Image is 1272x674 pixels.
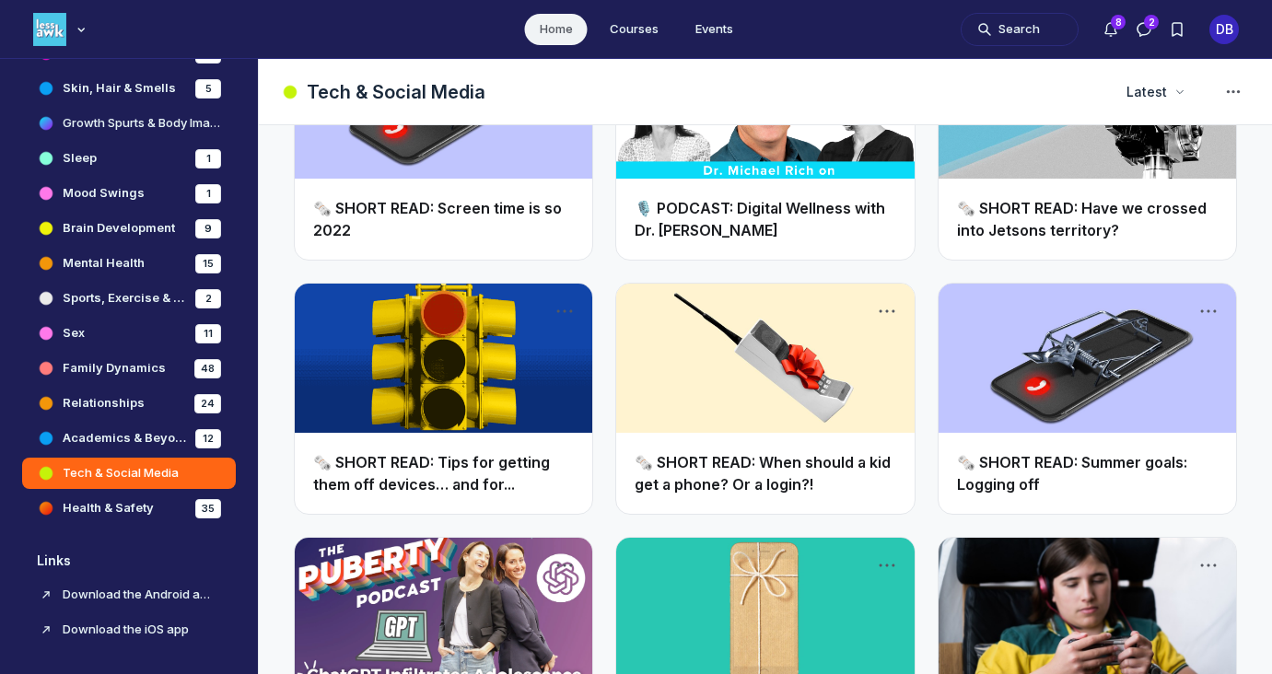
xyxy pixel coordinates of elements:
div: 1 [195,184,221,203]
div: 12 [195,429,221,448]
div: 11 [195,324,221,343]
button: User menu options [1209,15,1239,44]
button: Post actions [1196,298,1221,324]
a: Mental Health15 [22,248,236,279]
h4: Relationships [63,394,145,413]
a: Growth Spurts & Body Image [22,108,236,139]
div: 9 [195,219,221,238]
a: 🎙️ PODCAST: Digital Wellness with Dr. [PERSON_NAME] [635,199,885,239]
button: Space settings [1217,76,1250,109]
h4: Academics & Beyond [63,429,188,447]
h4: Mental Health [63,254,145,273]
button: Post actions [552,298,578,324]
div: 35 [195,499,221,518]
a: 🗞️ SHORT READ: Screen time is so 2022 [313,199,562,239]
button: Search [961,13,1079,46]
a: Academics & Beyond12 [22,423,236,454]
a: Sex11 [22,318,236,349]
button: LinksExpand links [22,546,236,575]
a: Download the iOS appView sidebar link options [22,614,236,645]
div: 5 [195,79,221,99]
a: Sleep1 [22,143,236,174]
button: Post actions [874,552,900,578]
header: Page Header [259,59,1272,125]
a: Mood Swings1 [22,178,236,209]
a: Relationships24 [22,388,236,419]
div: 15 [195,254,221,273]
div: 2 [195,289,221,308]
h4: Sex [63,324,85,343]
button: Bookmarks [1161,13,1194,46]
a: Home [525,14,588,45]
h4: Mood Swings [63,184,145,203]
div: 24 [194,394,221,413]
a: Family Dynamics48 [22,353,236,384]
button: Direct messages [1127,13,1161,46]
button: Post actions [1196,552,1221,578]
button: Latest [1115,76,1195,109]
h4: Sleep [63,149,97,168]
h4: Sports, Exercise & Nutrition [63,289,188,308]
button: Less Awkward Hub logo [33,11,90,48]
button: Post actions [552,552,578,578]
a: Tech & Social Media [22,458,236,489]
svg: Space settings [1222,81,1244,103]
a: Download the Android appView sidebar link options [22,579,236,610]
a: Health & Safety35 [22,493,236,524]
h4: Growth Spurts & Body Image [63,114,221,133]
h4: Download the iOS app [63,621,214,639]
a: Sports, Exercise & Nutrition2 [22,283,236,314]
h1: Tech & Social Media [307,79,485,105]
span: Links [37,552,71,570]
div: DB [1209,15,1239,44]
div: 1 [195,149,221,168]
h4: Health & Safety [63,499,154,517]
h4: Skin, Hair & Smells [63,79,176,98]
h4: Tech & Social Media [63,464,179,482]
h4: Download the Android app [63,586,214,604]
a: Courses [595,14,673,45]
span: Latest [1126,83,1167,101]
a: 🗞️ SHORT READ: Have we crossed into Jetsons territory? [957,199,1207,239]
a: Skin, Hair & Smells5 [22,73,236,104]
h4: Brain Development [63,219,175,238]
button: Post actions [874,298,900,324]
a: 🗞️ SHORT READ: Tips for getting them off devices… and for... [313,453,550,494]
a: Brain Development9 [22,213,236,244]
a: 🗞️ SHORT READ: When should a kid get a phone? Or a login?! [635,453,891,494]
div: 48 [194,359,221,378]
h4: Family Dynamics [63,359,166,378]
img: Less Awkward Hub logo [33,13,66,46]
a: Events [681,14,748,45]
button: Notifications [1094,13,1127,46]
a: 🗞️ SHORT READ: Summer goals: Logging off [957,453,1187,494]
